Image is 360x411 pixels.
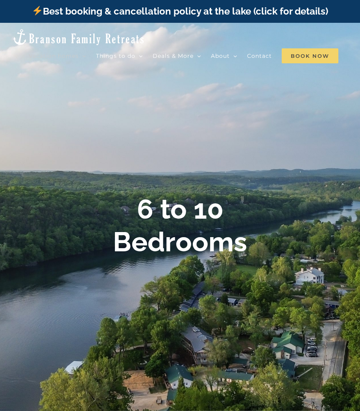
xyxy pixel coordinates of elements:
b: 6 to 10 Bedrooms [113,193,247,258]
a: Things to do [96,48,143,64]
span: About [211,53,230,59]
img: Branson Family Retreats Logo [12,28,145,46]
a: Contact [247,48,272,64]
a: Best booking & cancellation policy at the lake (click for details) [32,6,328,17]
span: Vacation homes [29,53,79,59]
img: ⚡️ [33,6,42,15]
nav: Main Menu [29,48,348,64]
a: Vacation homes [29,48,86,64]
span: Contact [247,53,272,59]
a: About [211,48,237,64]
a: Book Now [282,48,338,64]
a: Deals & More [153,48,201,64]
span: Deals & More [153,53,194,59]
span: Book Now [282,48,338,63]
span: Things to do [96,53,135,59]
